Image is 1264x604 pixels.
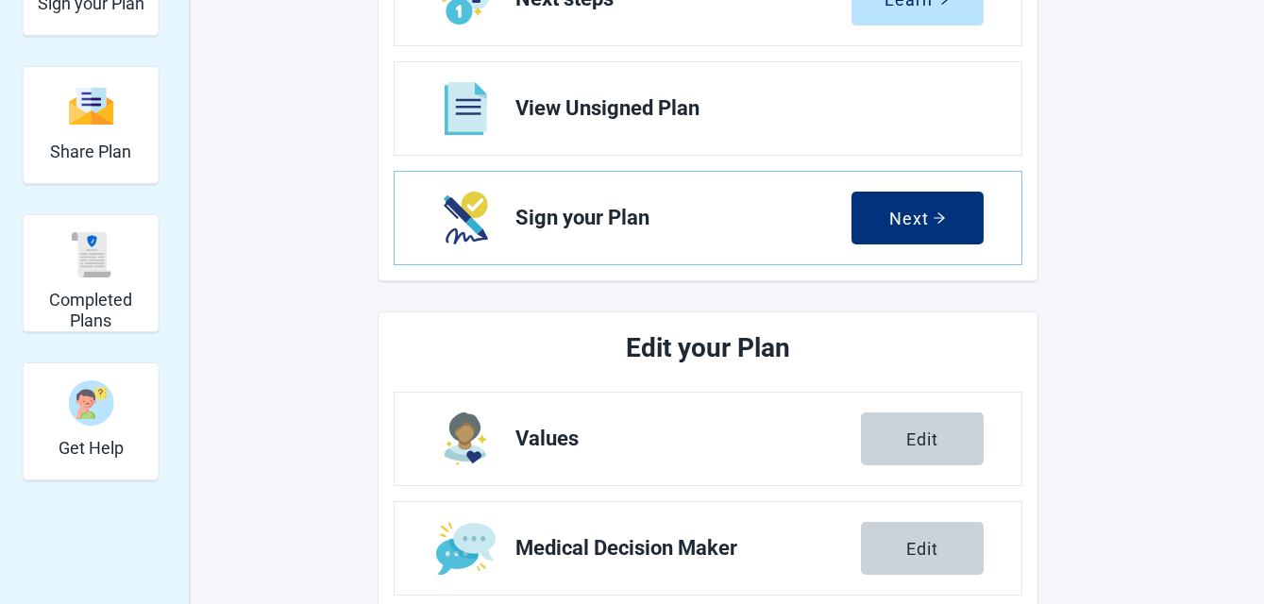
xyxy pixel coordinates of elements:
img: svg%3e [68,232,113,277]
h2: Get Help [59,438,124,459]
button: Edit [861,522,984,575]
span: Sign your Plan [515,207,851,229]
a: Edit Values section [395,393,1021,485]
div: Share Plan [23,66,160,184]
h2: Completed Plans [31,290,151,330]
div: Edit [906,539,938,558]
span: arrow-right [933,211,946,225]
button: Nextarrow-right [851,192,984,244]
a: Next Sign your Plan section [395,172,1021,264]
a: Edit Medical Decision Maker section [395,502,1021,595]
div: Edit [906,429,938,448]
button: Edit [861,412,984,465]
img: svg%3e [68,86,113,126]
h2: Share Plan [50,142,131,162]
span: View Unsigned Plan [515,97,969,120]
img: person-question-x68TBcxA.svg [68,380,113,426]
span: Values [515,428,861,450]
div: Completed Plans [23,214,160,332]
h2: Edit your Plan [464,327,952,369]
div: Get Help [23,362,160,480]
div: Next [889,209,946,227]
span: Medical Decision Maker [515,537,861,560]
a: View View Unsigned Plan section [395,62,1021,155]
